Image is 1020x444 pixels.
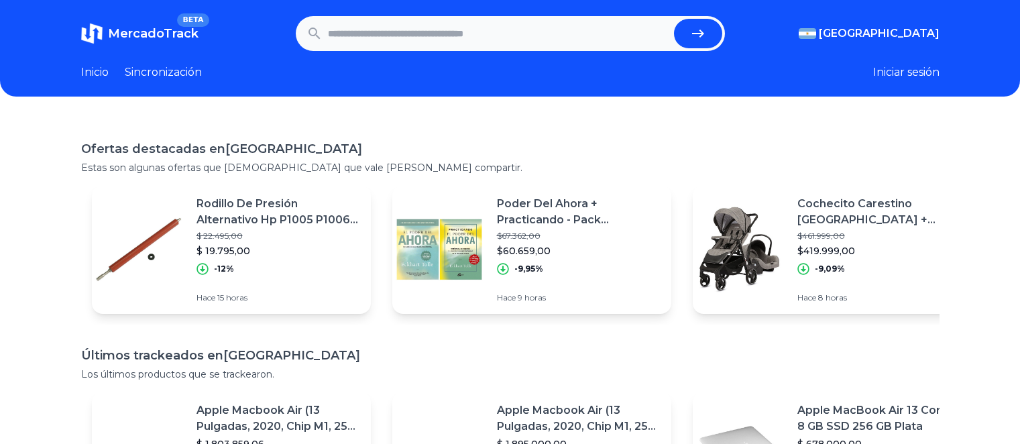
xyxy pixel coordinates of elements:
font: Ofertas destacadas en [81,142,225,156]
font: Hace [797,292,816,302]
img: Imagen destacada [693,203,787,296]
font: MercadoTrack [108,26,199,41]
font: Hace [196,292,215,302]
img: Argentina [799,28,816,39]
a: MercadoTrackBETA [81,23,199,44]
font: $ 22.495,00 [196,231,243,241]
font: Iniciar sesión [873,66,940,78]
font: BETA [182,15,203,24]
font: -12% [214,264,234,274]
font: Últimos trackeados en [81,348,223,363]
font: Cochecito Carestino [GEOGRAPHIC_DATA] + Accesorios Gris [797,197,936,242]
font: Inicio [81,66,109,78]
font: $67.362,00 [497,231,541,241]
font: [GEOGRAPHIC_DATA] [225,142,362,156]
font: Los últimos productos que se trackearon. [81,368,274,380]
font: Hace [497,292,516,302]
img: Imagen destacada [92,203,186,296]
button: [GEOGRAPHIC_DATA] [799,25,940,42]
font: 9 horas [518,292,546,302]
font: -9,09% [815,264,845,274]
font: $60.659,00 [497,245,551,257]
font: $419.999,00 [797,245,855,257]
font: Estas son algunas ofertas que [DEMOGRAPHIC_DATA] que vale [PERSON_NAME] compartir. [81,162,522,174]
a: Imagen destacadaPoder Del Ahora + Practicando - Pack [PERSON_NAME] 2 Libros$67.362,00$60.659,00-9... [392,185,671,314]
font: $ 19.795,00 [196,245,250,257]
button: Iniciar sesión [873,64,940,80]
font: 15 horas [217,292,247,302]
a: Sincronización [125,64,202,80]
img: Imagen destacada [392,203,486,296]
font: Rodillo De Presión Alternativo Hp P1005 P1006 P1007 M1120 [196,197,358,242]
font: -9,95% [514,264,543,274]
font: 8 horas [818,292,847,302]
font: [GEOGRAPHIC_DATA] [819,27,940,40]
img: MercadoTrack [81,23,103,44]
a: Imagen destacadaCochecito Carestino [GEOGRAPHIC_DATA] + Accesorios Gris$461.999,00$419.999,00-9,0... [693,185,972,314]
a: Imagen destacadaRodillo De Presión Alternativo Hp P1005 P1006 P1007 M1120$ 22.495,00$ 19.795,00-1... [92,185,371,314]
font: Sincronización [125,66,202,78]
font: Apple MacBook Air 13 Core I5 ​​8 GB SSD 256 GB Plata [797,404,961,433]
font: [GEOGRAPHIC_DATA] [223,348,360,363]
font: Poder Del Ahora + Practicando - Pack [PERSON_NAME] 2 Libros [497,197,638,242]
a: Inicio [81,64,109,80]
font: $461.999,00 [797,231,845,241]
